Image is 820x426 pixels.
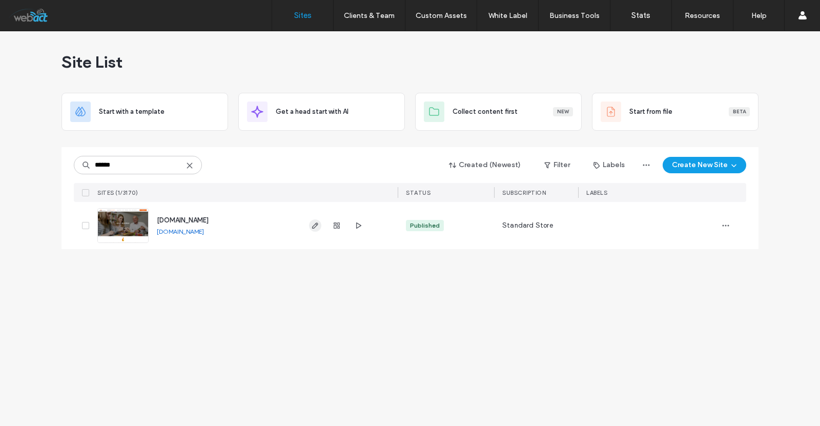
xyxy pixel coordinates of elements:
span: Start from file [629,107,672,117]
button: Created (Newest) [440,157,530,173]
span: Help [23,7,44,16]
button: Create New Site [663,157,746,173]
label: Clients & Team [344,11,395,20]
label: Stats [631,11,650,20]
span: Site List [61,52,122,72]
span: STATUS [406,189,430,196]
label: Help [751,11,767,20]
span: LABELS [586,189,607,196]
a: [DOMAIN_NAME] [157,228,204,235]
div: Get a head start with AI [238,93,405,131]
div: Start from fileBeta [592,93,758,131]
button: Filter [534,157,580,173]
div: New [553,107,573,116]
span: Standard Store [502,220,553,231]
span: Collect content first [453,107,518,117]
a: [DOMAIN_NAME] [157,216,209,224]
span: Get a head start with AI [276,107,348,117]
label: Custom Assets [416,11,467,20]
label: Sites [294,11,312,20]
div: Published [410,221,440,230]
label: Business Tools [549,11,600,20]
div: Start with a template [61,93,228,131]
span: Start with a template [99,107,165,117]
button: Labels [584,157,634,173]
div: Collect content firstNew [415,93,582,131]
label: White Label [488,11,527,20]
span: SUBSCRIPTION [502,189,546,196]
label: Resources [685,11,720,20]
span: SITES (1/3170) [97,189,138,196]
div: Beta [729,107,750,116]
